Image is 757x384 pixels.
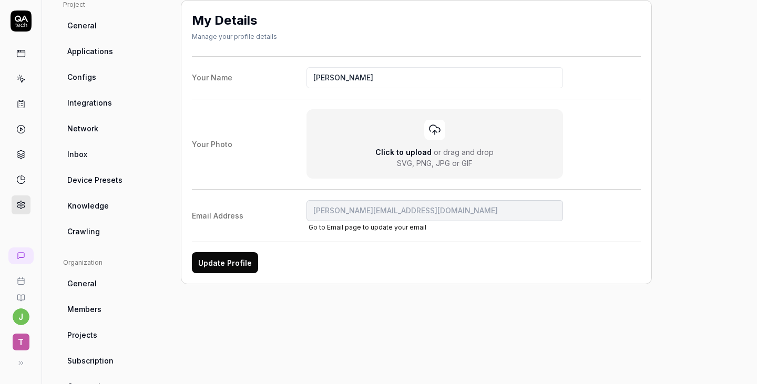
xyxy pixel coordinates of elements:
span: Crawling [67,226,100,237]
div: Email Address [192,210,302,221]
h2: My Details [192,11,257,30]
a: Book a call with us [4,268,37,285]
a: Knowledge [63,196,164,215]
a: Documentation [4,285,37,302]
a: Network [63,119,164,138]
div: SVG, PNG, JPG or GIF [397,158,473,169]
span: Knowledge [67,200,109,211]
a: Applications [63,41,164,61]
span: Subscription [67,355,114,366]
a: Projects [63,325,164,345]
a: Subscription [63,351,164,370]
a: General [63,16,164,35]
span: Network [67,123,98,134]
input: Email AddressGo to Email page to update your email [306,200,564,221]
button: Update Profile [192,252,258,273]
span: Inbox [67,149,87,160]
div: Your Name [192,72,302,83]
a: Crawling [63,222,164,241]
a: Go to Email page to update your email [309,223,426,231]
a: Integrations [63,93,164,112]
a: Inbox [63,144,164,164]
div: Your Photo [192,139,302,150]
span: Device Presets [67,174,122,185]
button: T [4,325,37,352]
a: Configs [63,67,164,87]
span: Projects [67,329,97,340]
span: General [67,20,97,31]
span: Integrations [67,97,112,108]
a: General [63,274,164,293]
div: Organization [63,258,164,267]
span: or drag and drop [434,148,494,157]
a: Device Presets [63,170,164,190]
span: General [67,278,97,289]
span: Applications [67,46,113,57]
button: j [13,308,29,325]
span: Members [67,304,101,315]
a: New conversation [8,247,34,264]
span: Click to upload [375,148,432,157]
span: T [13,334,29,350]
span: Configs [67,71,96,82]
a: Members [63,299,164,319]
div: Manage your profile details [192,32,277,41]
input: Your Name [306,67,564,88]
